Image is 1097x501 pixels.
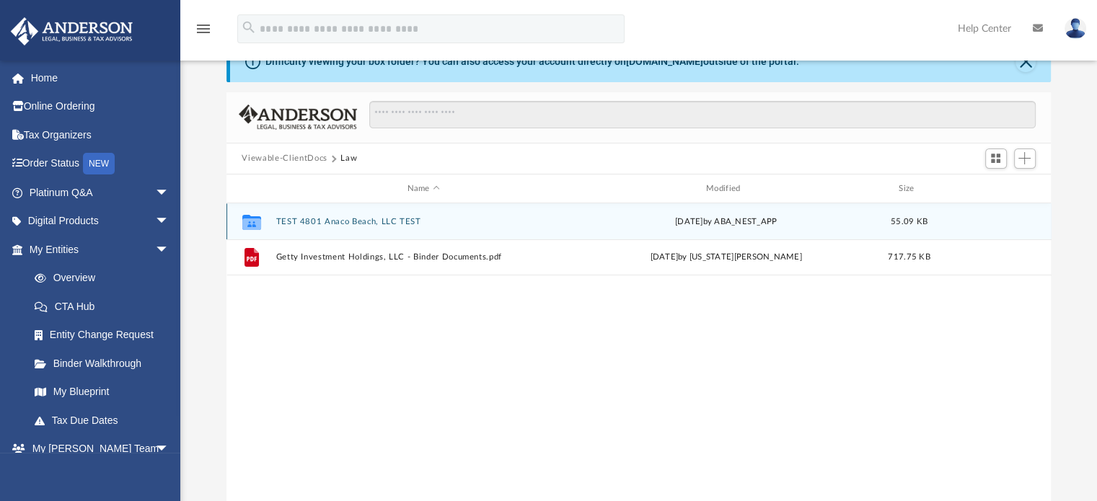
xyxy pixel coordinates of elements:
[276,253,571,262] button: Getty Investment Holdings, LLC - Binder Documents.pdf
[242,152,327,165] button: Viewable-ClientDocs
[340,152,357,165] button: Law
[1065,18,1086,39] img: User Pic
[944,182,1045,195] div: id
[265,54,799,69] div: Difficulty viewing your box folder? You can also access your account directly on outside of the p...
[241,19,257,35] i: search
[195,27,212,37] a: menu
[888,254,930,262] span: 717.75 KB
[578,216,873,229] div: [DATE] by ABA_NEST_APP
[20,264,191,293] a: Overview
[155,207,184,236] span: arrow_drop_down
[83,153,115,174] div: NEW
[578,252,873,265] div: [DATE] by [US_STATE][PERSON_NAME]
[10,63,191,92] a: Home
[10,149,191,179] a: Order StatusNEW
[232,182,268,195] div: id
[985,148,1007,169] button: Switch to Grid View
[1014,148,1036,169] button: Add
[10,207,191,236] a: Digital Productsarrow_drop_down
[276,217,571,226] button: TEST 4801 Anaco Beach, LLC TEST
[20,406,191,435] a: Tax Due Dates
[195,20,212,37] i: menu
[880,182,938,195] div: Size
[626,56,703,67] a: [DOMAIN_NAME]
[20,292,191,321] a: CTA Hub
[155,235,184,265] span: arrow_drop_down
[578,182,874,195] div: Modified
[10,435,184,464] a: My [PERSON_NAME] Teamarrow_drop_down
[275,182,571,195] div: Name
[10,178,191,207] a: Platinum Q&Aarrow_drop_down
[155,178,184,208] span: arrow_drop_down
[10,120,191,149] a: Tax Organizers
[10,235,191,264] a: My Entitiesarrow_drop_down
[6,17,137,45] img: Anderson Advisors Platinum Portal
[1016,52,1036,72] button: Close
[369,101,1035,128] input: Search files and folders
[20,378,184,407] a: My Blueprint
[890,218,927,226] span: 55.09 KB
[20,321,191,350] a: Entity Change Request
[10,92,191,121] a: Online Ordering
[20,349,191,378] a: Binder Walkthrough
[155,435,184,464] span: arrow_drop_down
